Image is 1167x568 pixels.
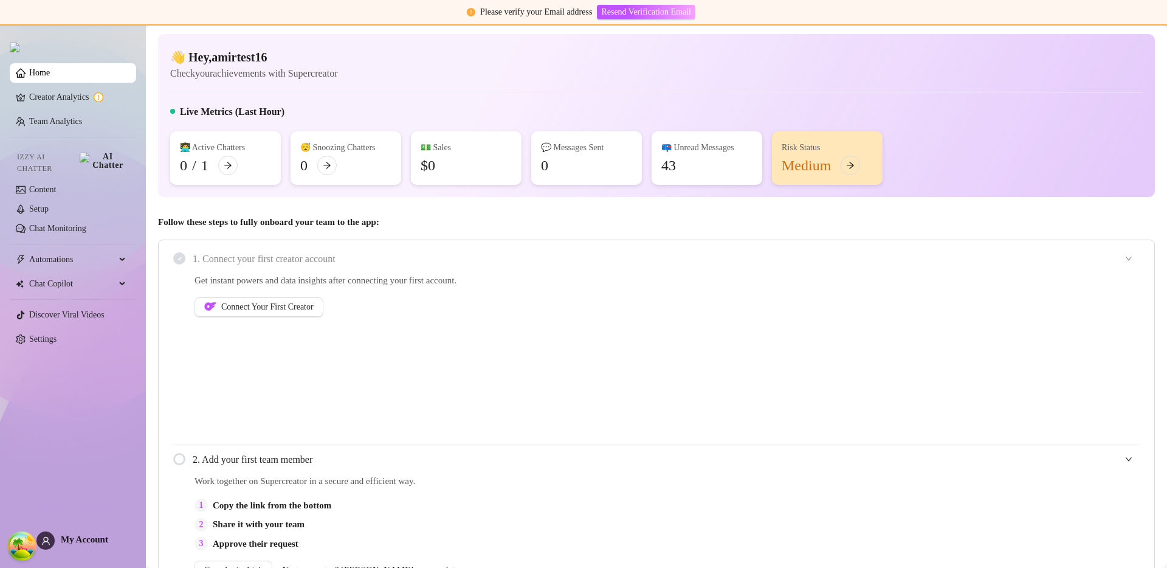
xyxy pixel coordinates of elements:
[194,274,866,288] span: Get instant powers and data insights after connecting your first account.
[201,156,208,175] div: 1
[80,153,126,170] img: AI Chatter
[1125,255,1132,262] span: expanded
[29,310,105,319] a: Discover Viral Videos
[173,445,1140,474] div: 2. Add your first team member
[221,302,314,312] span: Connect Your First Creator
[173,244,1140,274] div: 1. Connect your first creator account
[597,5,695,19] button: Resend Verification Email
[193,452,1140,467] span: 2. Add your first team member
[213,500,331,510] strong: Copy the link from the bottom
[194,297,866,317] a: OFConnect Your First Creator
[204,300,216,313] img: OF
[194,297,323,317] button: OFConnect Your First Creator
[421,156,435,175] div: $0
[180,105,284,119] h5: Live Metrics (Last Hour)
[170,66,337,81] article: Check your achievements with Supercreator
[29,250,115,269] span: Automations
[467,8,475,16] span: exclamation-circle
[661,156,676,175] div: 43
[1125,455,1132,463] span: expanded
[10,534,34,558] button: Open Tanstack query devtools
[170,49,337,66] h4: 👋 Hey, amirtest16
[29,117,82,126] a: Team Analytics
[29,204,49,213] a: Setup
[897,274,1140,429] iframe: Add Creators
[10,43,19,52] img: logo.svg
[213,519,305,529] strong: Share it with your team
[29,88,126,107] a: Creator Analytics exclamation-circle
[61,535,108,544] span: My Account
[29,224,86,233] a: Chat Monitoring
[180,141,271,154] div: 👩‍💻 Active Chatters
[41,536,50,545] span: user
[194,499,208,512] div: 1
[193,251,1140,266] span: 1. Connect your first creator account
[194,518,208,532] div: 2
[300,141,391,154] div: 😴 Snoozing Chatters
[16,280,24,288] img: Chat Copilot
[601,7,690,17] span: Resend Verification Email
[194,474,866,489] span: Work together on Supercreator in a secure and efficient way.
[661,141,752,154] div: 📪 Unread Messages
[29,274,115,294] span: Chat Copilot
[782,141,873,154] div: Risk Status
[194,537,208,550] div: 3
[300,156,308,175] div: 0
[846,161,855,170] span: arrow-right
[541,156,548,175] div: 0
[541,141,632,154] div: 💬 Messages Sent
[323,161,331,170] span: arrow-right
[213,539,298,549] strong: Approve their request
[29,68,50,77] a: Home
[224,161,232,170] span: arrow-right
[17,151,75,175] span: Izzy AI Chatter
[29,185,56,194] a: Content
[29,334,57,344] a: Settings
[421,141,512,154] div: 💵 Sales
[480,5,592,19] div: Please verify your Email address
[158,217,379,227] strong: Follow these steps to fully onboard your team to the app:
[16,255,26,265] span: thunderbolt
[180,156,187,175] div: 0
